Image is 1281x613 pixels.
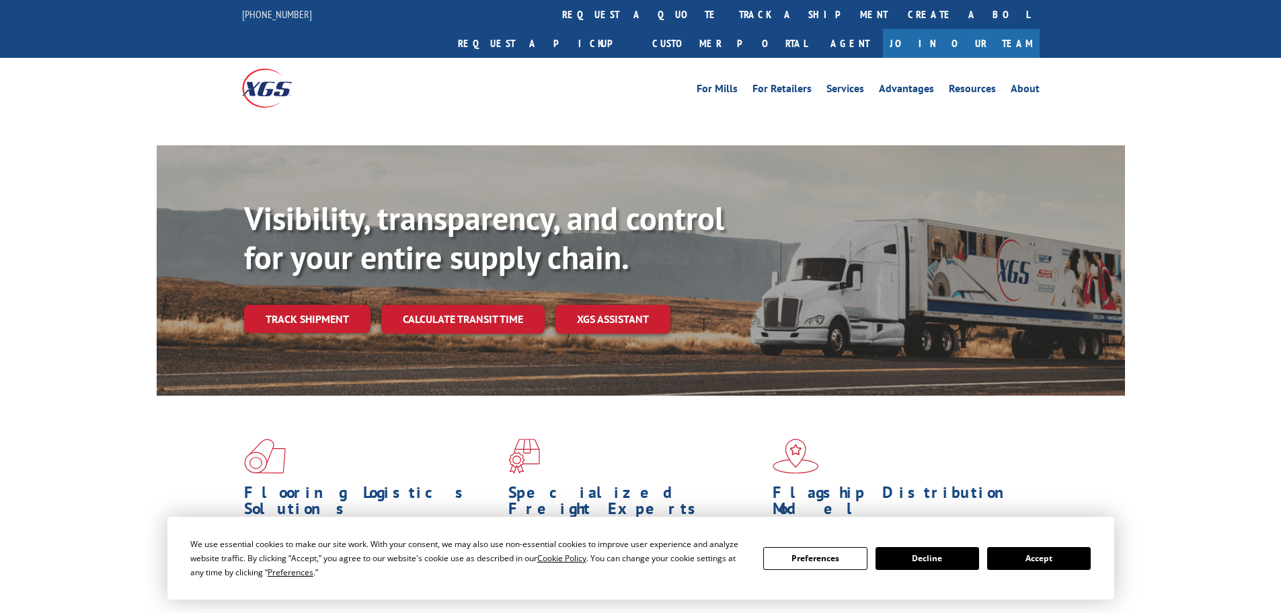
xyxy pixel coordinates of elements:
[773,439,819,474] img: xgs-icon-flagship-distribution-model-red
[190,537,747,579] div: We use essential cookies to make our site work. With your consent, we may also use non-essential ...
[508,439,540,474] img: xgs-icon-focused-on-flooring-red
[242,7,312,21] a: [PHONE_NUMBER]
[167,517,1114,600] div: Cookie Consent Prompt
[244,484,498,524] h1: Flooring Logistics Solutions
[1011,83,1040,98] a: About
[244,305,371,333] a: Track shipment
[508,484,763,524] h1: Specialized Freight Experts
[763,547,867,570] button: Preferences
[883,29,1040,58] a: Join Our Team
[642,29,817,58] a: Customer Portal
[752,83,812,98] a: For Retailers
[817,29,883,58] a: Agent
[697,83,738,98] a: For Mills
[555,305,670,334] a: XGS ASSISTANT
[826,83,864,98] a: Services
[987,547,1091,570] button: Accept
[773,484,1027,524] h1: Flagship Distribution Model
[448,29,642,58] a: Request a pickup
[879,83,934,98] a: Advantages
[876,547,979,570] button: Decline
[949,83,996,98] a: Resources
[244,197,724,278] b: Visibility, transparency, and control for your entire supply chain.
[381,305,545,334] a: Calculate transit time
[537,552,586,564] span: Cookie Policy
[244,439,286,474] img: xgs-icon-total-supply-chain-intelligence-red
[268,567,313,578] span: Preferences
